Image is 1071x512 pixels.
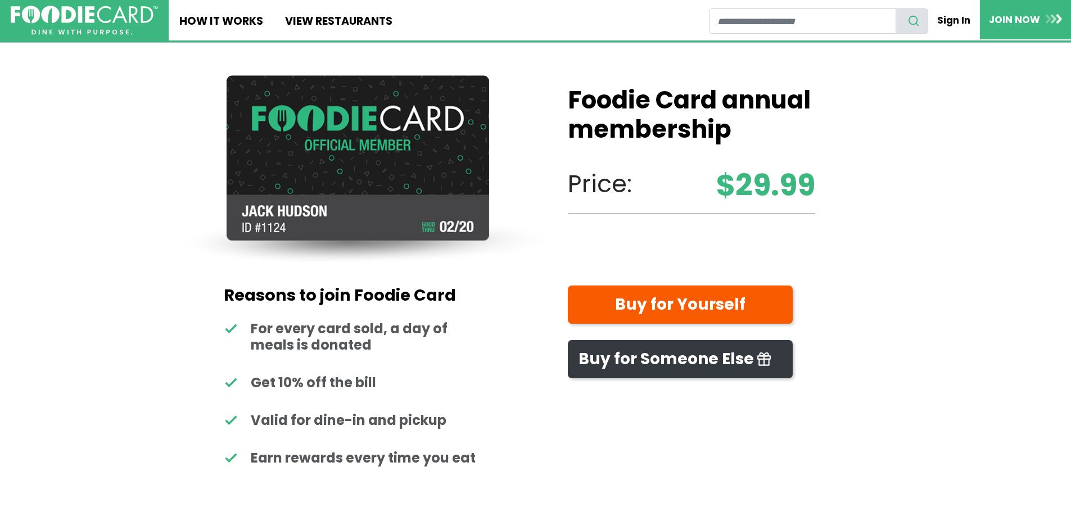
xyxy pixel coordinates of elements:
[224,321,482,354] li: For every card sold, a day of meals is donated
[11,6,158,35] img: FoodieCard; Eat, Drink, Save, Donate
[928,8,980,33] a: Sign In
[568,166,815,202] p: Price:
[716,163,815,207] strong: $29.99
[568,286,793,324] a: Buy for Yourself
[896,8,928,34] button: search
[709,8,896,34] input: restaurant search
[224,413,482,429] li: Valid for dine-in and pickup
[568,86,815,144] h1: Foodie Card annual membership
[568,340,793,379] a: Buy for Someone Else
[224,375,482,391] li: Get 10% off the bill
[224,450,482,466] li: Earn rewards every time you eat
[224,286,482,305] h2: Reasons to join Foodie Card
